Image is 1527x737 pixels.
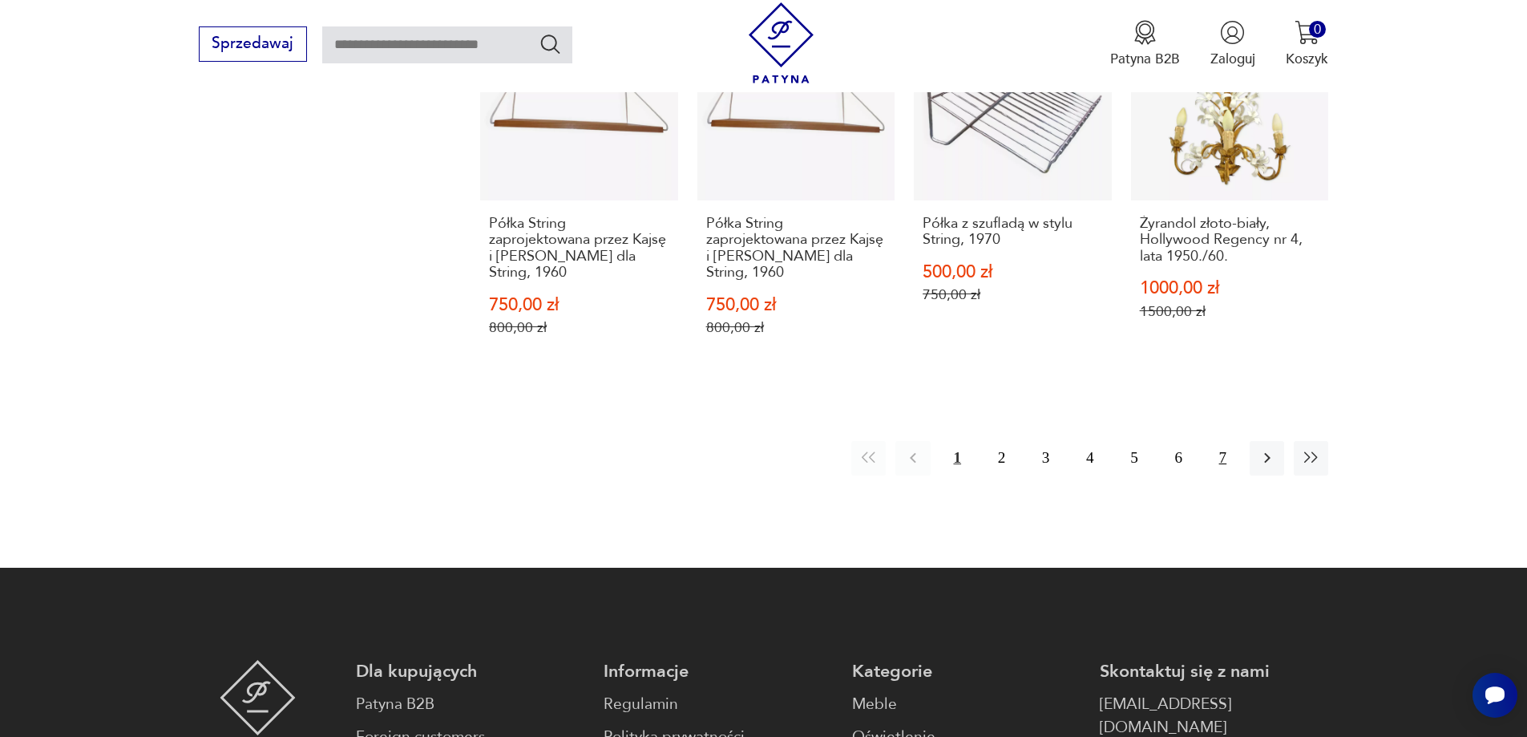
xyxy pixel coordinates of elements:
a: Regulamin [604,693,832,716]
button: 3 [1028,441,1063,476]
button: 2 [984,441,1019,476]
button: Szukaj [539,32,562,55]
button: 5 [1117,441,1151,476]
p: 750,00 zł [923,286,1103,303]
h3: Żyrandol złoto-biały, Hollywood Regency nr 4, lata 1950./60. [1140,216,1320,265]
p: Dla kupujących [356,660,584,683]
p: 1000,00 zł [1140,280,1320,297]
button: Zaloguj [1210,20,1255,68]
p: Zaloguj [1210,50,1255,68]
h3: Półka z szufladą w stylu String, 1970 [923,216,1103,249]
img: Ikonka użytkownika [1220,20,1245,45]
p: Patyna B2B [1110,50,1180,68]
p: Koszyk [1286,50,1328,68]
a: SalePółka String zaprojektowana przez Kajsę i Nisse Strinning dla String, 1960Półka String zaproj... [480,2,678,374]
p: Informacje [604,660,832,683]
button: 4 [1073,441,1107,476]
button: Patyna B2B [1110,20,1180,68]
p: 800,00 zł [706,319,887,336]
button: 6 [1161,441,1196,476]
iframe: Smartsupp widget button [1472,673,1517,718]
p: 750,00 zł [706,297,887,314]
p: 800,00 zł [489,319,669,336]
a: Meble [852,693,1081,716]
img: Patyna - sklep z meblami i dekoracjami vintage [741,2,822,83]
button: 7 [1206,441,1240,476]
p: 1500,00 zł [1140,303,1320,320]
a: SalePółka String zaprojektowana przez Kajsę i Nisse Strinning dla String, 1960Półka String zaproj... [697,2,895,374]
a: Ikona medaluPatyna B2B [1110,20,1180,68]
p: 500,00 zł [923,264,1103,281]
img: Patyna - sklep z meblami i dekoracjami vintage [220,660,296,735]
a: Patyna B2B [356,693,584,716]
a: SaleKlasykŻyrandol złoto-biały, Hollywood Regency nr 4, lata 1950./60.Żyrandol złoto-biały, Holly... [1131,2,1329,374]
p: 750,00 zł [489,297,669,314]
a: Sprzedawaj [199,38,307,51]
button: Sprzedawaj [199,26,307,62]
p: Skontaktuj się z nami [1100,660,1328,683]
p: Kategorie [852,660,1081,683]
button: 1 [940,441,975,476]
img: Ikona koszyka [1295,20,1319,45]
a: SalePółka z szufladą w stylu String, 1970Półka z szufladą w stylu String, 1970500,00 zł750,00 zł [914,2,1112,374]
img: Ikona medalu [1133,20,1157,45]
button: 0Koszyk [1286,20,1328,68]
h3: Półka String zaprojektowana przez Kajsę i [PERSON_NAME] dla String, 1960 [706,216,887,281]
h3: Półka String zaprojektowana przez Kajsę i [PERSON_NAME] dla String, 1960 [489,216,669,281]
div: 0 [1309,21,1326,38]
